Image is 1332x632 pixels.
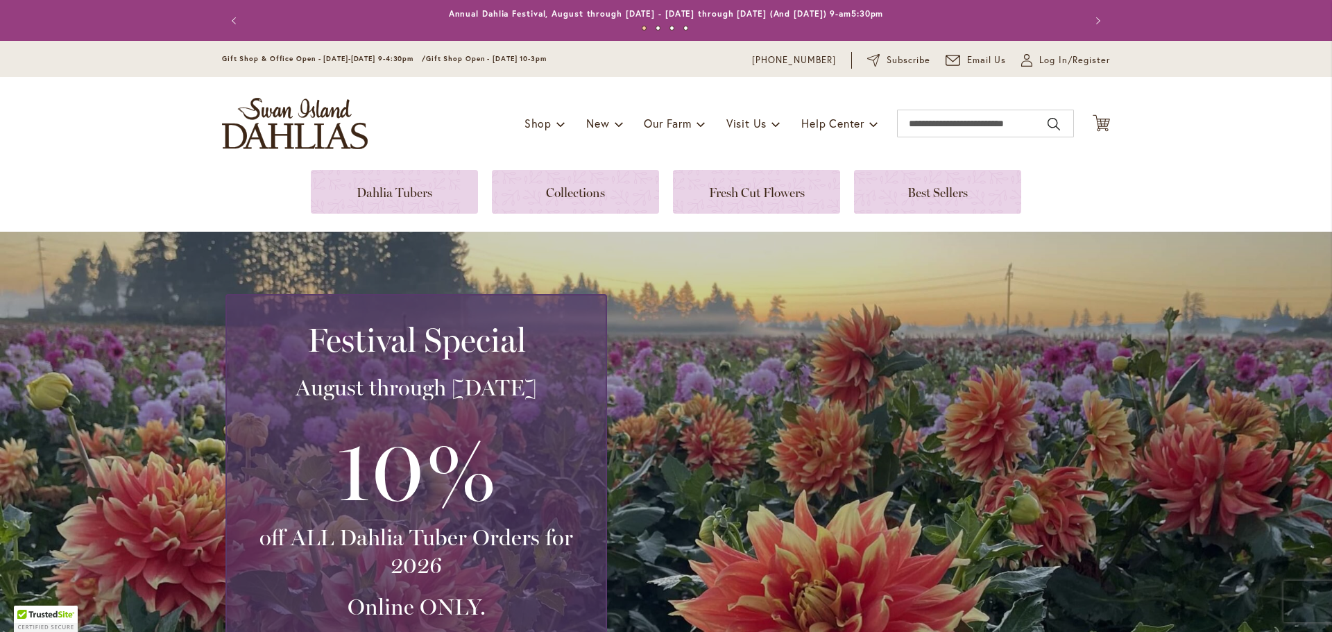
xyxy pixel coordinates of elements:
a: [PHONE_NUMBER] [752,53,836,67]
h2: Festival Special [244,321,589,359]
span: Gift Shop & Office Open - [DATE]-[DATE] 9-4:30pm / [222,54,426,63]
span: Subscribe [887,53,930,67]
span: Our Farm [644,116,691,130]
span: Gift Shop Open - [DATE] 10-3pm [426,54,547,63]
button: 3 of 4 [669,26,674,31]
span: Log In/Register [1039,53,1110,67]
h3: 10% [244,416,589,524]
a: Annual Dahlia Festival, August through [DATE] - [DATE] through [DATE] (And [DATE]) 9-am5:30pm [449,8,884,19]
button: 4 of 4 [683,26,688,31]
a: Subscribe [867,53,930,67]
span: New [586,116,609,130]
span: Shop [524,116,552,130]
a: Log In/Register [1021,53,1110,67]
span: Help Center [801,116,864,130]
span: Email Us [967,53,1007,67]
button: 1 of 4 [642,26,647,31]
button: 2 of 4 [656,26,660,31]
button: Previous [222,7,250,35]
a: Email Us [946,53,1007,67]
h3: August through [DATE] [244,374,589,402]
h3: off ALL Dahlia Tuber Orders for 2026 [244,524,589,579]
button: Next [1082,7,1110,35]
a: store logo [222,98,368,149]
span: Visit Us [726,116,767,130]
